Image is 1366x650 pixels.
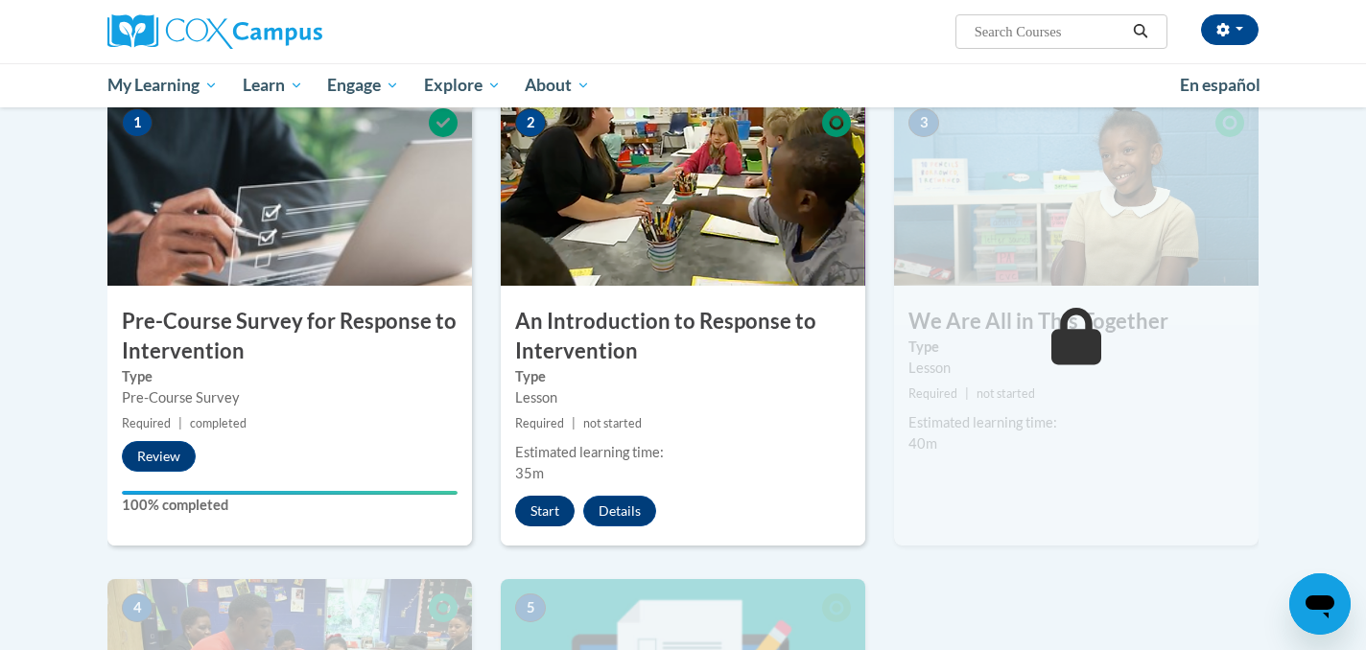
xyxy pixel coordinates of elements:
button: Search [1126,20,1155,43]
span: About [525,74,590,97]
a: My Learning [95,63,230,107]
span: Explore [424,74,501,97]
h3: We Are All in This Together [894,307,1259,337]
span: 5 [515,593,546,622]
a: About [513,63,603,107]
span: 40m [908,435,937,452]
div: Estimated learning time: [908,412,1244,433]
label: Type [515,366,851,387]
div: Lesson [908,358,1244,379]
img: Cox Campus [107,14,322,49]
a: Learn [230,63,316,107]
iframe: Button to launch messaging window [1289,573,1351,635]
span: 4 [122,593,153,622]
input: Search Courses [973,20,1126,43]
img: Course Image [107,94,472,286]
div: Lesson [515,387,851,408]
span: Required [515,416,564,430]
a: Cox Campus [107,14,472,49]
label: Type [908,337,1244,358]
button: Account Settings [1201,14,1259,45]
div: Main menu [79,63,1287,107]
span: 3 [908,108,939,137]
div: Your progress [122,491,458,495]
div: Pre-Course Survey [122,387,458,408]
button: Start [515,496,575,526]
span: Engage [327,74,399,97]
span: | [572,416,576,430]
div: Estimated learning time: [515,442,851,463]
span: not started [977,386,1035,401]
span: 2 [515,108,546,137]
img: Course Image [894,94,1259,286]
span: completed [190,416,247,430]
h3: An Introduction to Response to Intervention [501,307,865,366]
span: 1 [122,108,153,137]
img: Course Image [501,94,865,286]
button: Review [122,441,196,472]
span: Learn [243,74,303,97]
a: Explore [412,63,513,107]
span: Required [122,416,171,430]
h3: Pre-Course Survey for Response to Intervention [107,307,472,366]
a: En español [1167,65,1273,105]
label: 100% completed [122,495,458,516]
span: En español [1180,75,1260,95]
span: | [965,386,969,401]
span: My Learning [107,74,218,97]
span: 35m [515,465,544,481]
span: not started [583,416,642,430]
label: Type [122,366,458,387]
button: Details [583,496,656,526]
span: Required [908,386,957,401]
span: | [178,416,182,430]
a: Engage [315,63,412,107]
